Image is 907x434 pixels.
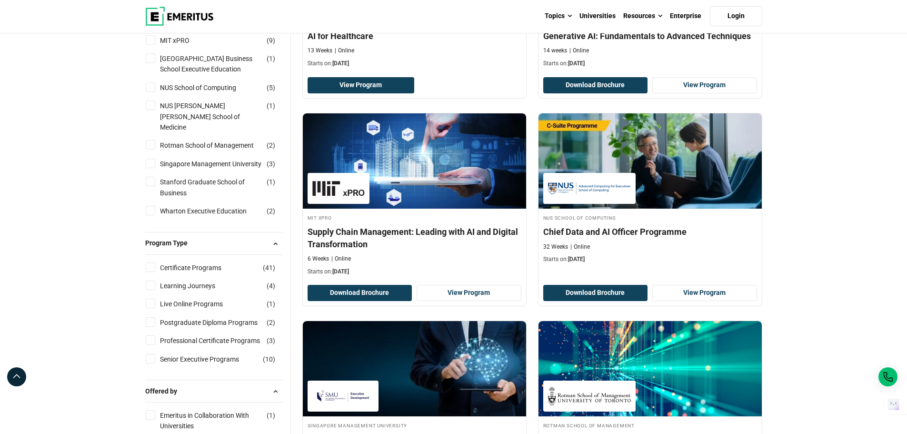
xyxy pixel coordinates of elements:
a: NUS [PERSON_NAME] [PERSON_NAME] School of Medicine [160,101,281,132]
span: [DATE] [568,60,585,67]
p: Online [570,243,590,251]
span: Program Type [145,238,195,248]
span: ( ) [267,299,275,309]
h4: MIT xPRO [308,213,521,222]
button: Offered by [145,384,283,398]
span: ( ) [267,410,275,421]
a: Login [710,6,762,26]
a: NUS School of Computing [160,82,255,93]
p: 14 weeks [543,47,567,55]
a: Singapore Management University [160,159,280,169]
span: ( ) [267,206,275,216]
span: [DATE] [568,256,585,262]
span: 10 [265,355,273,363]
a: Technology Course by NUS School of Computing - September 30, 2025 NUS School of Computing NUS Sch... [538,113,762,269]
img: Supply Chain Management: Leading with AI and Digital Transformation | Online Technology Course [303,113,526,209]
span: 41 [265,264,273,272]
a: [GEOGRAPHIC_DATA] Business School Executive Education [160,53,281,75]
p: Starts on: [543,255,757,263]
a: View Program [308,77,415,93]
span: ( ) [267,53,275,64]
span: ( ) [263,354,275,364]
span: [DATE] [332,60,349,67]
span: ( ) [263,262,275,273]
a: View Program [652,285,757,301]
button: Download Brochure [543,77,648,93]
h4: Rotman School of Management [543,421,757,429]
p: Starts on: [308,60,521,68]
button: Program Type [145,236,283,251]
img: MIT xPRO [312,178,365,199]
a: Certificate Programs [160,262,240,273]
p: 32 Weeks [543,243,568,251]
a: Technology Course by MIT xPRO - September 4, 2025 MIT xPRO MIT xPRO Supply Chain Management: Lead... [303,113,526,281]
span: 3 [269,160,273,168]
img: Chief Data and AI Officer Programme | Online Technology Course [538,113,762,209]
span: 5 [269,84,273,91]
span: 3 [269,337,273,344]
button: Download Brochure [543,285,648,301]
p: 6 Weeks [308,255,329,263]
a: Postgraduate Diploma Programs [160,317,277,328]
span: ( ) [267,281,275,291]
h4: NUS School of Computing [543,213,757,222]
span: ( ) [267,140,275,151]
a: Learning Journeys [160,281,234,291]
h4: Singapore Management University [308,421,521,429]
p: Online [335,47,354,55]
span: 1 [269,55,273,62]
span: 1 [269,102,273,110]
p: Online [569,47,589,55]
a: Senior Executive Programs [160,354,258,364]
a: Professional Certificate Programs [160,335,279,346]
a: Live Online Programs [160,299,242,309]
p: 13 Weeks [308,47,332,55]
a: MIT xPRO [160,35,209,46]
img: Singapore Management University [312,385,374,407]
span: 9 [269,37,273,44]
h4: AI for Healthcare [308,30,521,42]
a: View Program [652,77,757,93]
a: Stanford Graduate School of Business [160,177,281,198]
p: Starts on: [308,268,521,276]
span: 1 [269,178,273,186]
h4: Chief Data and AI Officer Programme [543,226,757,238]
a: View Program [417,285,521,301]
span: ( ) [267,317,275,328]
a: Rotman School of Management [160,140,273,151]
a: Emeritus in Collaboration With Universities [160,410,281,432]
span: ( ) [267,35,275,46]
p: Online [331,255,351,263]
span: 2 [269,141,273,149]
img: Healthcare Analytics: AI, Big Data & Digital Transformation | Online Data Science and Analytics C... [538,321,762,416]
button: Download Brochure [308,285,412,301]
span: 1 [269,412,273,419]
span: ( ) [267,159,275,169]
img: Strategic Leadership with AI and ML | Online Leadership Course [303,321,526,416]
span: ( ) [267,101,275,111]
img: Rotman School of Management [548,385,631,407]
span: [DATE] [332,268,349,275]
a: Wharton Executive Education [160,206,266,216]
img: NUS School of Computing [548,178,631,199]
span: 4 [269,282,273,290]
h4: Generative AI: Fundamentals to Advanced Techniques [543,30,757,42]
span: ( ) [267,177,275,187]
span: 2 [269,207,273,215]
span: 1 [269,300,273,308]
span: ( ) [267,82,275,93]
h4: Supply Chain Management: Leading with AI and Digital Transformation [308,226,521,250]
p: Starts on: [543,60,757,68]
span: ( ) [267,335,275,346]
span: Offered by [145,386,185,396]
span: 2 [269,319,273,326]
